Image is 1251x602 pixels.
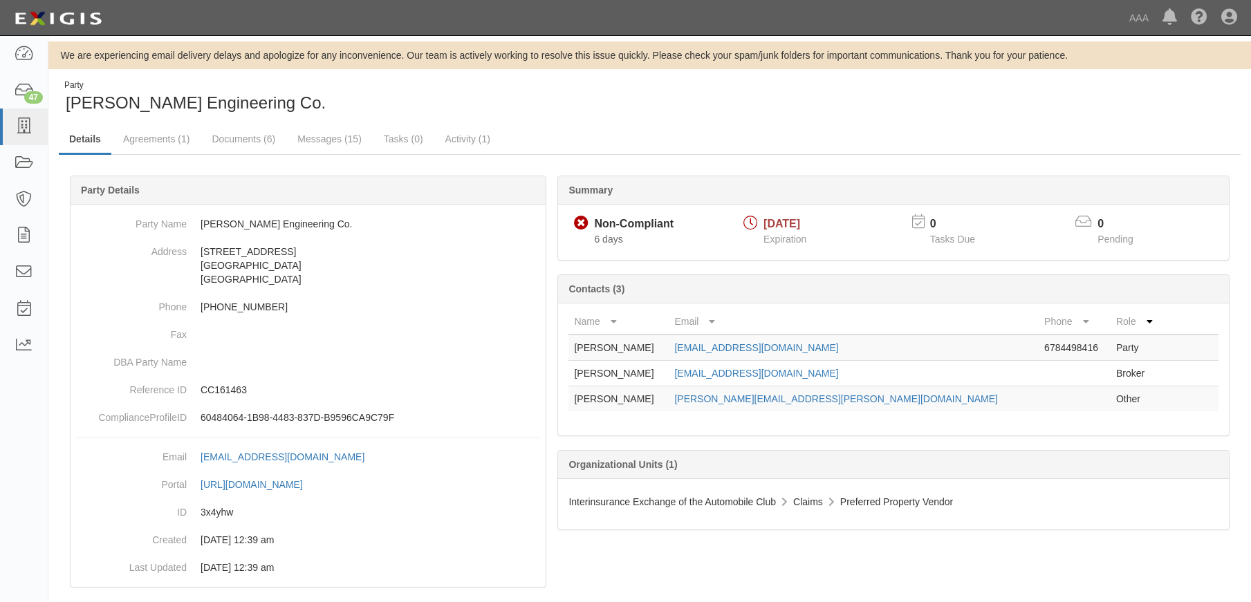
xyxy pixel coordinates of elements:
[76,376,187,397] dt: Reference ID
[1111,361,1163,386] td: Broker
[76,210,540,238] dd: [PERSON_NAME] Engineering Co.
[1191,10,1207,26] i: Help Center - Complianz
[201,450,364,464] div: [EMAIL_ADDRESS][DOMAIN_NAME]
[1097,216,1150,232] p: 0
[287,125,372,153] a: Messages (15)
[64,79,326,91] div: Party
[568,335,669,361] td: [PERSON_NAME]
[1111,386,1163,412] td: Other
[574,216,589,231] i: Non-Compliant
[930,234,975,245] span: Tasks Due
[201,125,286,153] a: Documents (6)
[76,471,187,491] dt: Portal
[568,283,624,294] b: Contacts (3)
[763,234,806,245] span: Expiration
[669,309,1039,335] th: Email
[568,459,677,470] b: Organizational Units (1)
[568,361,669,386] td: [PERSON_NAME]
[76,404,187,424] dt: ComplianceProfileID
[594,216,674,232] div: Non-Compliant
[1111,335,1163,361] td: Party
[76,293,540,321] dd: [PHONE_NUMBER]
[76,348,187,369] dt: DBA Party Name
[76,498,540,526] dd: 3x4yhw
[76,526,187,547] dt: Created
[793,496,823,507] span: Claims
[568,386,669,412] td: [PERSON_NAME]
[201,451,380,462] a: [EMAIL_ADDRESS][DOMAIN_NAME]
[1039,335,1111,361] td: 6784498416
[76,554,540,581] dd: 03/10/2023 12:39 am
[201,479,318,490] a: [URL][DOMAIN_NAME]
[568,496,776,507] span: Interinsurance Exchange of the Automobile Club
[763,218,800,229] span: [DATE]
[76,321,187,341] dt: Fax
[674,393,998,404] a: [PERSON_NAME][EMAIL_ADDRESS][PERSON_NAME][DOMAIN_NAME]
[840,496,953,507] span: Preferred Property Vendor
[76,238,187,258] dt: Address
[930,216,992,232] p: 0
[59,125,111,155] a: Details
[1122,4,1156,32] a: AAA
[76,443,187,464] dt: Email
[66,93,326,112] span: [PERSON_NAME] Engineering Co.
[24,91,43,104] div: 47
[373,125,434,153] a: Tasks (0)
[594,234,622,245] span: Since 08/15/2025
[435,125,501,153] a: Activity (1)
[76,238,540,293] dd: [STREET_ADDRESS] [GEOGRAPHIC_DATA] [GEOGRAPHIC_DATA]
[48,48,1251,62] div: We are experiencing email delivery delays and apologize for any inconvenience. Our team is active...
[10,6,106,31] img: logo-5460c22ac91f19d4615b14bd174203de0afe785f0fc80cf4dbbc73dc1793850b.png
[201,411,540,424] p: 60484064-1B98-4483-837D-B9596CA9C79F
[568,185,613,196] b: Summary
[76,210,187,231] dt: Party Name
[1039,309,1111,335] th: Phone
[59,79,640,115] div: Haag Engineering Co.
[674,368,838,379] a: [EMAIL_ADDRESS][DOMAIN_NAME]
[76,498,187,519] dt: ID
[76,554,187,574] dt: Last Updated
[81,185,140,196] b: Party Details
[76,293,187,314] dt: Phone
[568,309,669,335] th: Name
[201,383,540,397] p: CC161463
[1097,234,1133,245] span: Pending
[76,526,540,554] dd: 03/10/2023 12:39 am
[113,125,200,153] a: Agreements (1)
[674,342,838,353] a: [EMAIL_ADDRESS][DOMAIN_NAME]
[1111,309,1163,335] th: Role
